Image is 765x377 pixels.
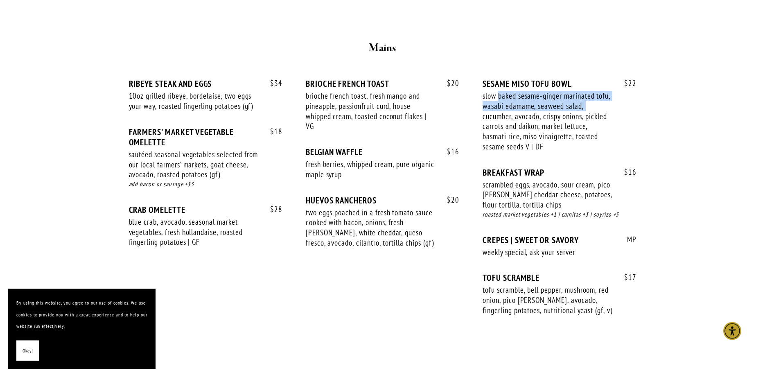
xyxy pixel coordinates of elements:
[23,345,33,357] span: Okay!
[129,79,282,89] div: RIBEYE STEAK AND EGGS
[483,247,613,257] div: weekly special, ask your server
[723,322,741,340] div: Accessibility Menu
[270,204,274,214] span: $
[262,79,282,88] span: 34
[369,41,396,55] strong: Mains
[483,210,636,219] div: roasted market vegetables +1 | carnitas +3 | soyrizo +3
[439,147,459,156] span: 16
[624,167,628,177] span: $
[447,195,451,205] span: $
[624,272,628,282] span: $
[270,126,274,136] span: $
[306,159,436,179] div: fresh berries, whipped cream, pure organic maple syrup
[624,78,628,88] span: $
[439,195,459,205] span: 20
[447,147,451,156] span: $
[616,79,636,88] span: 22
[619,235,636,244] span: MP
[483,235,636,245] div: CREPES | SWEET OR SAVORY
[270,78,274,88] span: $
[439,79,459,88] span: 20
[129,149,259,180] div: sautéed seasonal vegetables selected from our local farmers’ markets, goat cheese, avocado, roast...
[16,340,39,361] button: Okay!
[129,217,259,247] div: blue crab, avocado, seasonal market vegetables, fresh hollandaise, roasted fingerling potatoes | GF
[306,91,436,131] div: brioche french toast, fresh mango and pineapple, passionfruit curd, house whipped cream, toasted ...
[129,205,282,215] div: CRAB OMELETTE
[262,205,282,214] span: 28
[16,297,147,332] p: By using this website, you agree to our use of cookies. We use cookies to provide you with a grea...
[483,79,636,89] div: SESAME MISO TOFU BOWL
[447,78,451,88] span: $
[306,79,459,89] div: BRIOCHE FRENCH TOAST
[129,91,259,111] div: 10oz grilled ribeye, bordelaise, two eggs your way, roasted fingerling potatoes (gf)
[483,285,613,315] div: tofu scramble, bell pepper, mushroom, red onion, pico [PERSON_NAME], avocado, fingerling potatoes...
[306,208,436,248] div: two eggs poached in a fresh tomato sauce cooked with bacon, onions, fresh [PERSON_NAME], white ch...
[483,91,613,151] div: slow baked sesame-ginger marinated tofu, wasabi edamame, seaweed salad, cucumber, avocado, crispy...
[306,195,459,205] div: HUEVOS RANCHEROS
[483,273,636,283] div: TOFU SCRAMBLE
[262,127,282,136] span: 18
[616,167,636,177] span: 16
[8,289,156,369] section: Cookie banner
[616,273,636,282] span: 17
[483,167,636,178] div: BREAKFAST WRAP
[483,180,613,210] div: scrambled eggs, avocado, sour cream, pico [PERSON_NAME] cheddar cheese, potatoes, flour tortilla,...
[129,127,282,147] div: FARMERS' MARKET VEGETABLE OMELETTE
[129,180,282,189] div: add bacon or sausage +$3
[306,147,459,157] div: BELGIAN WAFFLE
